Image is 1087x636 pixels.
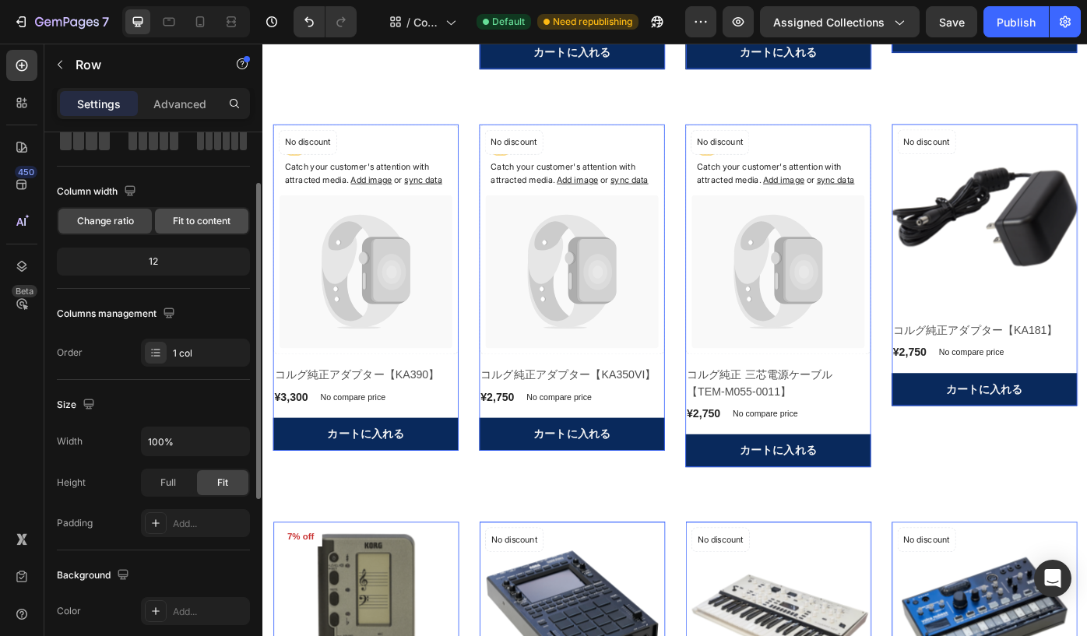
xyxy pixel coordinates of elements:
[760,6,920,37] button: Assigned Collections
[1034,560,1071,597] div: Open Intercom Messenger
[57,304,178,325] div: Columns management
[479,443,689,480] button: カートに入れる
[492,133,676,163] p: Catch your customer's attention with attracted media.
[57,395,98,416] div: Size
[492,556,544,570] p: No discount
[479,409,520,430] div: ¥2,750
[65,396,139,406] p: No compare price
[533,415,607,424] p: No compare price
[259,556,311,570] p: No discount
[77,214,134,228] span: Change ratio
[726,556,778,570] p: No discount
[12,285,37,297] div: Beta
[259,133,442,163] p: Catch your customer's attention with attracted media.
[217,476,228,490] span: Fit
[6,6,116,37] button: 7
[12,424,222,462] button: カートに入れる
[299,396,373,406] p: No compare price
[939,16,965,29] span: Save
[926,6,977,37] button: Save
[540,452,628,471] div: カートに入れる
[567,149,614,160] span: Add image
[245,390,287,412] div: ¥2,750
[726,105,778,119] p: No discount
[57,516,93,530] div: Padding
[394,149,437,160] span: sync data
[983,6,1049,37] button: Publish
[774,383,861,402] div: カートに入れる
[15,166,37,178] div: 450
[766,346,840,355] p: No compare price
[997,14,1036,30] div: Publish
[333,149,380,160] span: Add image
[160,149,203,160] span: sync data
[77,96,121,112] p: Settings
[262,44,1087,636] iframe: Design area
[12,390,53,412] div: ¥3,300
[100,149,146,160] span: Add image
[25,133,209,163] p: Catch your customer's attention with attracted media.
[160,476,176,490] span: Full
[553,15,632,29] span: Need republishing
[57,604,81,618] div: Color
[102,12,109,31] p: 7
[614,149,670,160] span: or
[173,605,246,619] div: Add...
[259,105,311,119] p: No discount
[773,14,885,30] span: Assigned Collections
[57,346,83,360] div: Order
[540,2,628,20] div: カートに入れる
[57,181,139,202] div: Column width
[380,149,437,160] span: or
[492,105,544,119] p: No discount
[712,374,923,411] button: カートに入れる
[245,424,456,462] button: カートに入れる
[413,14,439,30] span: Collection Page Main
[76,55,208,74] p: Row
[153,96,206,112] p: Advanced
[146,149,203,160] span: or
[245,365,456,387] h2: コルグ純正アダプター【KA350VI】
[492,15,525,29] span: Default
[173,346,246,360] div: 1 col
[173,214,230,228] span: Fit to content
[307,434,394,452] div: カートに入れる
[57,434,83,448] div: Width
[628,149,670,160] span: sync data
[294,6,357,37] div: Undo/Redo
[12,365,222,387] h2: コルグ純正アダプター【KA390】
[73,434,160,452] div: カートに入れる
[18,549,67,571] pre: 7% off
[712,314,923,336] h2: コルグ純正アダプター【KA181】
[60,251,247,272] div: 12
[173,517,246,531] div: Add...
[406,14,410,30] span: /
[712,339,754,361] div: ¥2,750
[479,365,689,406] h2: コルグ純正 三芯電源ケーブル【TEM-M055-0011】
[57,565,132,586] div: Background
[25,105,77,119] p: No discount
[142,427,249,455] input: Auto
[307,2,394,20] div: カートに入れる
[57,476,86,490] div: Height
